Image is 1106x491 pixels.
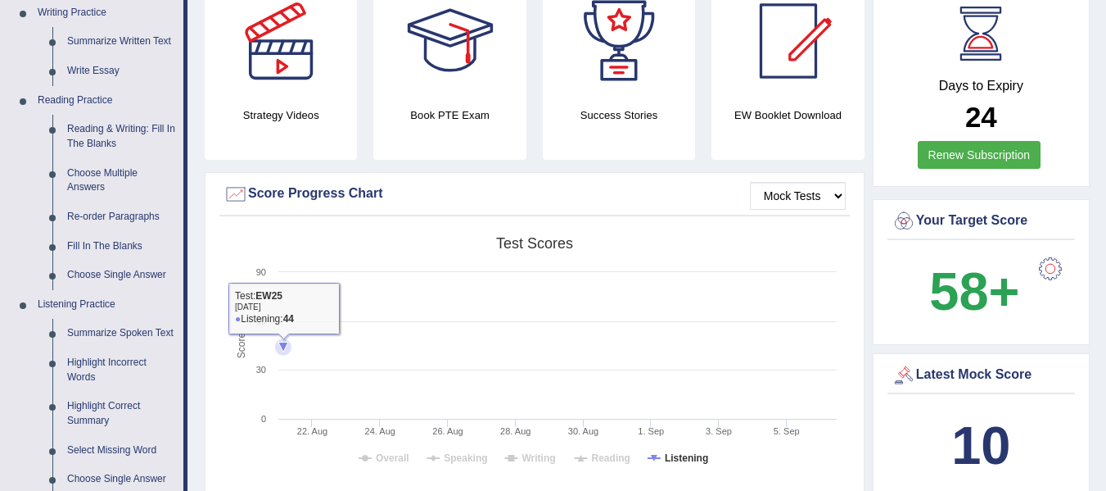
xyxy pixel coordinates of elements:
tspan: 26. Aug [432,426,463,436]
a: Listening Practice [30,290,183,320]
h4: Success Stories [543,107,695,124]
tspan: Score [236,333,247,359]
tspan: 3. Sep [706,426,732,436]
tspan: 1. Sep [638,426,664,436]
text: 30 [256,365,266,375]
b: 24 [965,101,997,133]
b: 58+ [929,261,1019,321]
tspan: Reading [592,452,630,464]
a: Highlight Correct Summary [60,392,183,435]
tspan: 24. Aug [365,426,395,436]
b: 10 [951,416,1010,475]
tspan: 30. Aug [568,426,598,436]
div: Score Progress Chart [223,182,846,207]
tspan: Listening [665,452,708,464]
h4: Days to Expiry [892,79,1071,93]
text: 60 [256,316,266,326]
a: Summarize Written Text [60,27,183,57]
a: Select Missing Word [60,436,183,466]
tspan: Speaking [444,452,487,464]
a: Choose Single Answer [60,261,183,290]
a: Summarize Spoken Text [60,319,183,348]
a: Highlight Incorrect Words [60,348,183,392]
tspan: Writing [521,452,555,464]
h4: EW Booklet Download [711,107,864,124]
h4: Strategy Videos [205,107,357,124]
tspan: 5. Sep [774,426,800,436]
tspan: 28. Aug [500,426,530,436]
a: Write Essay [60,57,183,86]
a: Renew Subscription [918,141,1041,169]
a: Fill In The Blanks [60,232,183,261]
a: Reading Practice [30,86,183,116]
tspan: 22. Aug [297,426,327,436]
div: Your Target Score [892,209,1071,234]
text: 90 [256,267,266,277]
a: Re-order Paragraphs [60,202,183,232]
a: Choose Multiple Answers [60,159,183,202]
tspan: Test scores [496,235,573,252]
h4: Book PTE Exam [373,107,526,124]
a: Reading & Writing: Fill In The Blanks [60,115,183,158]
div: Latest Mock Score [892,363,1071,388]
text: 0 [261,414,266,424]
tspan: Overall [376,452,409,464]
